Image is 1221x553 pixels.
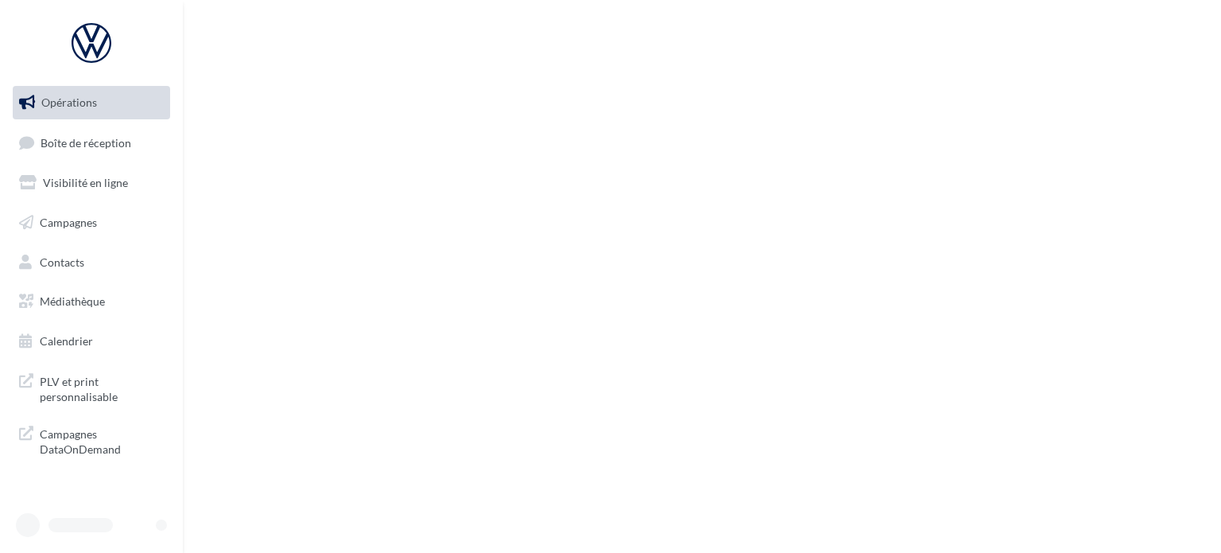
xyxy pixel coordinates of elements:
[10,364,173,411] a: PLV et print personnalisable
[10,325,173,358] a: Calendrier
[10,206,173,240] a: Campagnes
[10,417,173,464] a: Campagnes DataOnDemand
[40,294,105,308] span: Médiathèque
[10,86,173,119] a: Opérations
[40,255,84,268] span: Contacts
[40,423,164,458] span: Campagnes DataOnDemand
[10,285,173,318] a: Médiathèque
[40,216,97,229] span: Campagnes
[10,126,173,160] a: Boîte de réception
[10,166,173,200] a: Visibilité en ligne
[40,371,164,405] span: PLV et print personnalisable
[40,334,93,348] span: Calendrier
[41,95,97,109] span: Opérations
[43,176,128,189] span: Visibilité en ligne
[41,135,131,149] span: Boîte de réception
[10,246,173,279] a: Contacts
